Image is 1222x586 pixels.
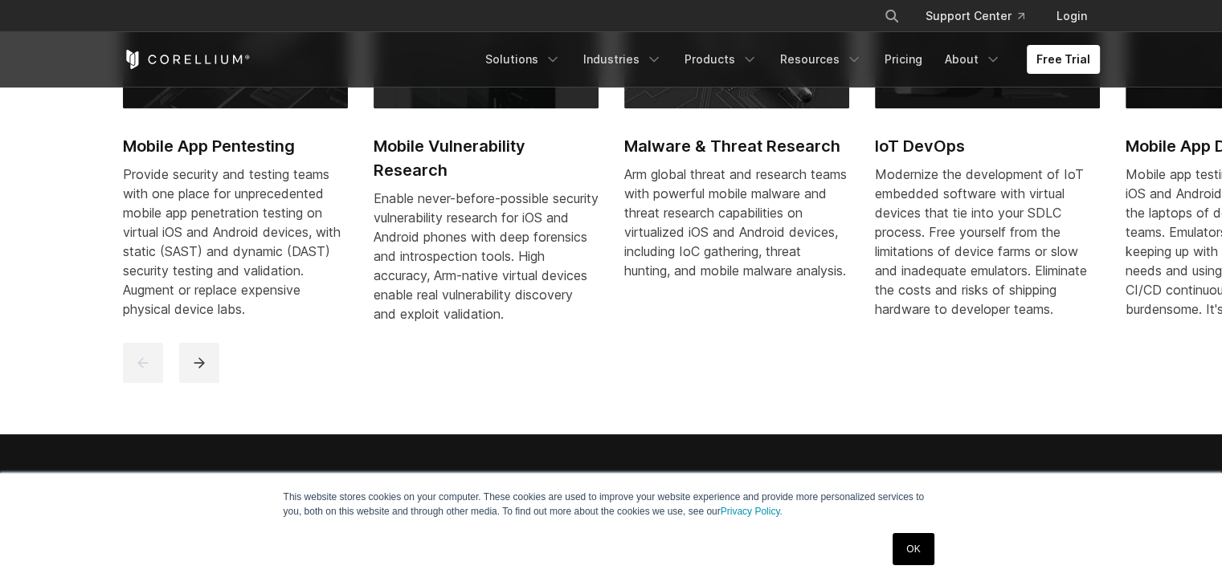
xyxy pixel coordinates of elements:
h2: IoT DevOps [875,134,1100,158]
a: About [935,45,1011,74]
p: This website stores cookies on your computer. These cookies are used to improve your website expe... [284,490,939,519]
a: Products [675,45,767,74]
button: previous [123,343,163,383]
div: Enable never-before-possible security vulnerability research for iOS and Android phones with deep... [374,189,599,324]
h2: Mobile Vulnerability Research [374,134,599,182]
a: Pricing [875,45,932,74]
a: Login [1044,2,1100,31]
h2: Mobile App Pentesting [123,134,348,158]
a: Solutions [476,45,570,74]
h2: Malware & Threat Research [624,134,849,158]
button: Search [877,2,906,31]
div: Provide security and testing teams with one place for unprecedented mobile app penetration testin... [123,165,348,319]
button: next [179,343,219,383]
div: Modernize the development of IoT embedded software with virtual devices that tie into your SDLC p... [875,165,1100,319]
a: Support Center [913,2,1037,31]
div: Arm global threat and research teams with powerful mobile malware and threat research capabilitie... [624,165,849,280]
a: Resources [770,45,872,74]
a: Free Trial [1027,45,1100,74]
div: Navigation Menu [864,2,1100,31]
a: Industries [574,45,672,74]
a: Corellium Home [123,50,251,69]
a: OK [893,533,934,565]
a: Privacy Policy. [721,506,783,517]
div: Navigation Menu [476,45,1100,74]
